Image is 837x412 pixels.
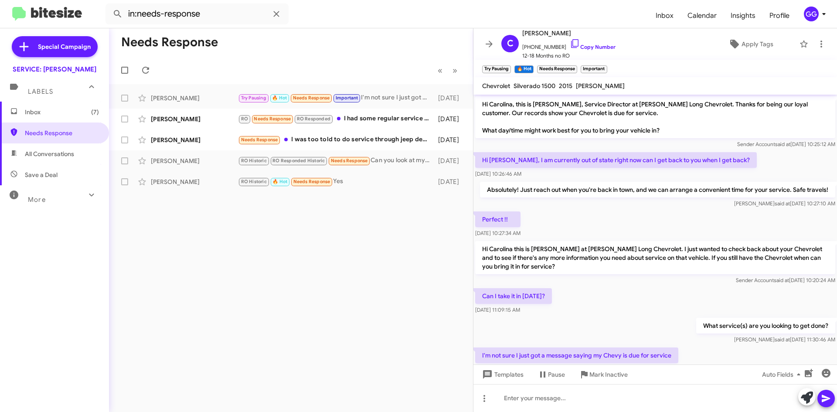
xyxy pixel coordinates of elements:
small: Important [581,65,607,73]
span: 2015 [559,82,572,90]
span: Auto Fields [762,367,804,382]
div: I had some regular service that needed to be done [238,114,434,124]
a: Inbox [649,3,680,28]
a: Special Campaign [12,36,98,57]
span: Needs Response [293,179,330,184]
span: 12-18 Months no RO [522,51,616,60]
span: said at [775,336,790,343]
p: Hi Carolina this is [PERSON_NAME] at [PERSON_NAME] Long Chevrolet. I just wanted to check back ab... [475,241,835,274]
nav: Page navigation example [433,61,463,79]
span: Inbox [25,108,99,116]
span: All Conversations [25,150,74,158]
span: » [453,65,457,76]
div: SERVICE: [PERSON_NAME] [13,65,96,74]
a: Profile [762,3,796,28]
span: « [438,65,442,76]
small: Try Pausing [482,65,511,73]
span: RO Historic [241,179,267,184]
p: Can I take it in [DATE]? [475,288,552,304]
span: Needs Response [254,116,291,122]
span: Save a Deal [25,170,58,179]
span: Pause [548,367,565,382]
span: [DATE] 10:26:46 AM [475,170,521,177]
span: (7) [91,108,99,116]
button: Previous [432,61,448,79]
span: 🔥 Hot [272,179,287,184]
span: Templates [480,367,524,382]
span: Try Pausing [241,95,266,101]
span: Apply Tags [742,36,773,52]
a: Calendar [680,3,724,28]
span: Needs Response [241,137,278,143]
p: What service(s) are you looking to get done? [696,318,835,334]
span: [PERSON_NAME] [576,82,625,90]
button: Next [447,61,463,79]
div: [PERSON_NAME] [151,177,238,186]
span: Silverado 1500 [514,82,555,90]
button: Pause [531,367,572,382]
a: Insights [724,3,762,28]
span: Special Campaign [38,42,91,51]
span: More [28,196,46,204]
span: said at [774,277,789,283]
p: Hi Carolina, this is [PERSON_NAME], Service Director at [PERSON_NAME] Long Chevrolet. Thanks for ... [475,96,835,138]
button: Apply Tags [706,36,795,52]
div: Can you look at my carfax and see what services I skipped for my 60k and get me an estimate and l... [238,156,434,166]
div: Yes [238,177,434,187]
input: Search [105,3,289,24]
div: [DATE] [434,177,466,186]
span: Needs Response [331,158,368,163]
div: [PERSON_NAME] [151,115,238,123]
small: 🔥 Hot [514,65,533,73]
span: RO Historic [241,158,267,163]
span: C [507,37,514,51]
a: Copy Number [570,44,616,50]
button: Auto Fields [755,367,811,382]
span: [DATE] 10:27:34 AM [475,230,521,236]
div: I'm not sure I just got a message saying my Chevy is due for service [238,93,434,103]
p: Absolutely! Just reach out when you're back in town, and we can arrange a convenient time for you... [480,182,835,197]
small: Needs Response [537,65,577,73]
span: Needs Response [293,95,330,101]
div: [DATE] [434,115,466,123]
div: [PERSON_NAME] [151,136,238,144]
p: Hi [PERSON_NAME], I am currently out of state right now can I get back to you when I get back? [475,152,757,168]
p: I'm not sure I just got a message saying my Chevy is due for service [475,347,678,363]
p: Perfect !! [475,211,521,227]
span: [PERSON_NAME] [DATE] 10:27:10 AM [734,200,835,207]
div: I was too told to do service through jeep dealer ... at least until warranty factory warranty exp... [238,135,434,145]
span: Chevrolet [482,82,510,90]
div: [PERSON_NAME] [151,94,238,102]
button: GG [796,7,827,21]
span: [PERSON_NAME] [DATE] 11:30:46 AM [734,336,835,343]
span: Sender Account [DATE] 10:25:12 AM [737,141,835,147]
span: [PHONE_NUMBER] [522,38,616,51]
div: [PERSON_NAME] [151,157,238,165]
span: [DATE] 11:09:15 AM [475,306,520,313]
span: said at [775,141,790,147]
span: 🔥 Hot [272,95,287,101]
span: [PERSON_NAME] [522,28,616,38]
span: Important [336,95,358,101]
div: [DATE] [434,136,466,144]
span: Sender Account [DATE] 10:20:24 AM [736,277,835,283]
div: [DATE] [434,94,466,102]
div: [DATE] [434,157,466,165]
span: Labels [28,88,53,95]
span: Needs Response [25,129,99,137]
div: GG [804,7,819,21]
button: Mark Inactive [572,367,635,382]
span: said at [775,200,790,207]
span: Mark Inactive [589,367,628,382]
button: Templates [473,367,531,382]
span: RO Responded Historic [272,158,325,163]
span: RO Responded [297,116,330,122]
span: RO [241,116,248,122]
h1: Needs Response [121,35,218,49]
